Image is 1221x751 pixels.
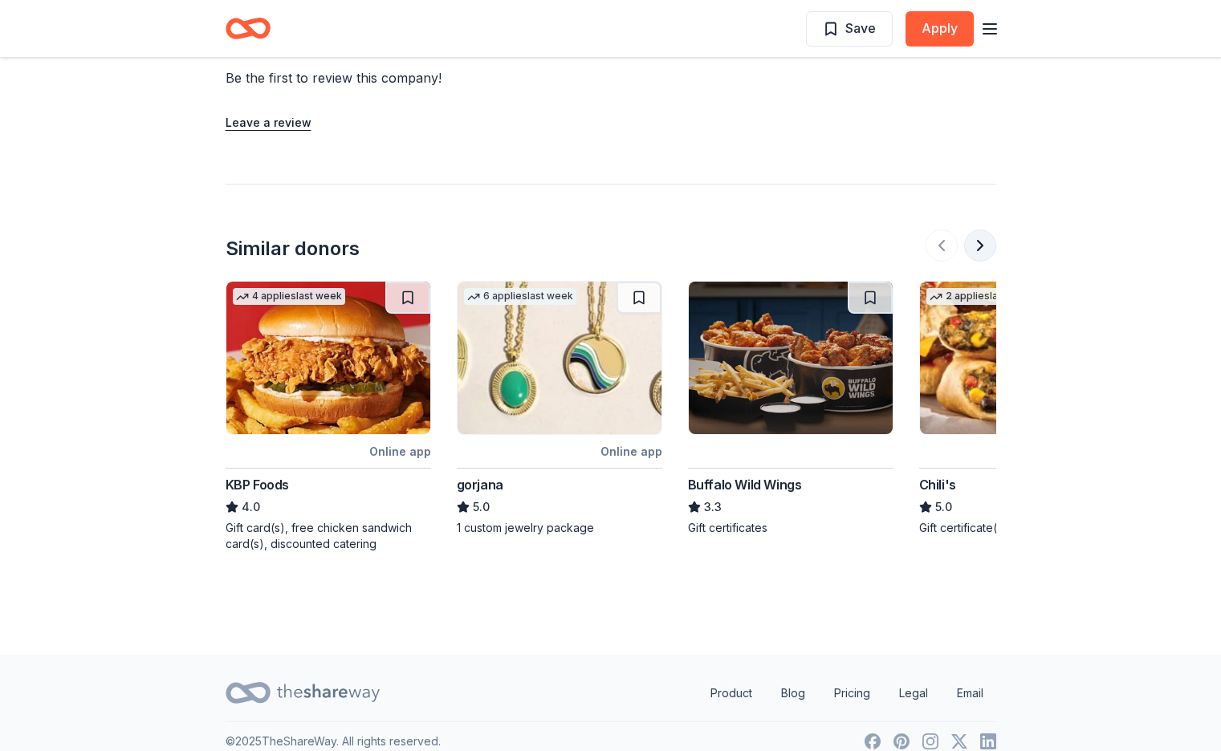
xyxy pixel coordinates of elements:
[919,475,956,494] div: Chili's
[226,236,360,262] div: Similar donors
[464,288,576,305] div: 6 applies last week
[806,11,893,47] button: Save
[704,497,722,517] span: 3.3
[926,288,1039,305] div: 2 applies last week
[688,281,893,536] a: Image for Buffalo Wild WingsBuffalo Wild Wings3.3Gift certificates
[457,475,503,494] div: gorjana
[845,18,876,39] span: Save
[919,520,1125,536] div: Gift certificate(s)
[226,281,431,552] a: Image for KBP Foods4 applieslast weekOnline appKBP Foods4.0Gift card(s), free chicken sandwich ca...
[698,677,996,709] nav: quick links
[944,677,996,709] a: Email
[226,732,441,751] p: © 2025 TheShareWay. All rights reserved.
[935,497,952,517] span: 5.0
[226,113,311,132] button: Leave a review
[600,441,662,461] div: Online app
[688,520,893,536] div: Gift certificates
[698,677,765,709] a: Product
[226,282,430,434] img: Image for KBP Foods
[458,282,661,434] img: Image for gorjana
[242,497,260,517] span: 4.0
[886,677,941,709] a: Legal
[369,441,431,461] div: Online app
[768,677,818,709] a: Blog
[457,520,662,536] div: 1 custom jewelry package
[226,475,289,494] div: KBP Foods
[473,497,490,517] span: 5.0
[233,288,345,305] div: 4 applies last week
[689,282,893,434] img: Image for Buffalo Wild Wings
[906,11,974,47] button: Apply
[226,68,637,87] div: Be the first to review this company!
[226,10,271,47] a: Home
[919,281,1125,536] a: Image for Chili's2 applieslast weekChili's5.0Gift certificate(s)
[226,520,431,552] div: Gift card(s), free chicken sandwich card(s), discounted catering
[688,475,802,494] div: Buffalo Wild Wings
[821,677,883,709] a: Pricing
[920,282,1124,434] img: Image for Chili's
[457,281,662,536] a: Image for gorjana6 applieslast weekOnline appgorjana5.01 custom jewelry package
